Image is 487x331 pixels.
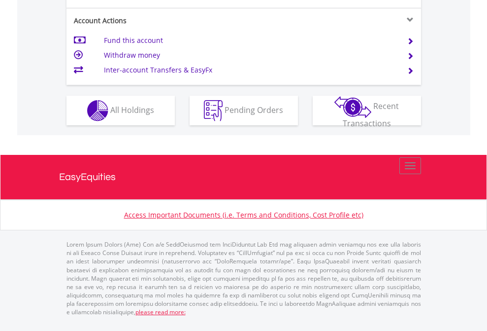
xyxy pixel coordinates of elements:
[66,240,421,316] p: Lorem Ipsum Dolors (Ame) Con a/e SeddOeiusmod tem InciDiduntut Lab Etd mag aliquaen admin veniamq...
[104,63,395,77] td: Inter-account Transfers & EasyFx
[124,210,363,220] a: Access Important Documents (i.e. Terms and Conditions, Cost Profile etc)
[225,104,283,115] span: Pending Orders
[59,155,428,199] a: EasyEquities
[204,100,223,121] img: pending_instructions-wht.png
[190,96,298,125] button: Pending Orders
[110,104,154,115] span: All Holdings
[334,96,371,118] img: transactions-zar-wht.png
[104,33,395,48] td: Fund this account
[66,16,244,26] div: Account Actions
[104,48,395,63] td: Withdraw money
[87,100,108,121] img: holdings-wht.png
[135,308,186,316] a: please read more:
[313,96,421,125] button: Recent Transactions
[66,96,175,125] button: All Holdings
